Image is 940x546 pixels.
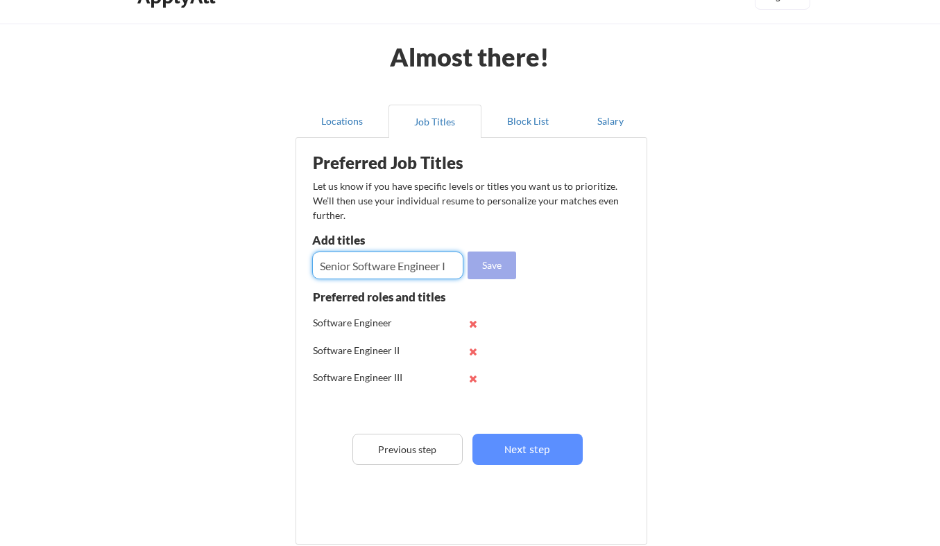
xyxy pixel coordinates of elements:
[313,344,404,358] div: Software Engineer II
[468,252,516,279] button: Save
[352,434,463,465] button: Previous step
[296,105,388,138] button: Locations
[313,316,404,330] div: Software Engineer
[574,105,647,138] button: Salary
[388,105,481,138] button: Job Titles
[481,105,574,138] button: Block List
[313,179,620,222] div: Let us know if you have specific levels or titles you want us to prioritize. We’ll then use your ...
[313,291,463,303] div: Preferred roles and titles
[313,155,488,171] div: Preferred Job Titles
[313,371,404,385] div: Software Engineer III
[312,234,460,246] div: Add titles
[472,434,583,465] button: Next step
[373,44,566,69] div: Almost there!
[312,252,463,279] input: E.g. Senior Product Manager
